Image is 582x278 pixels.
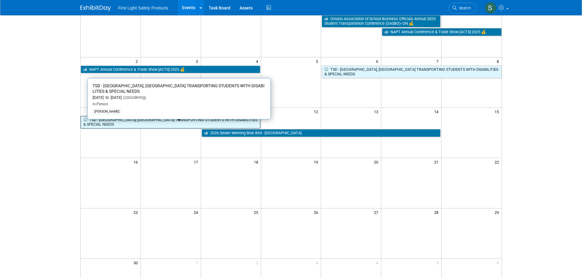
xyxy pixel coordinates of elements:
div: [PERSON_NAME] [93,109,121,114]
span: 14 [434,108,441,115]
span: 20 [373,158,381,166]
span: 3 [195,57,201,65]
span: 21 [434,158,441,166]
span: 5 [436,259,441,266]
a: TSD - [GEOGRAPHIC_DATA], [GEOGRAPHIC_DATA] TRANSPORTING STUDENTS WITH DISABILITIES & SPECIAL NEEDS [81,116,260,128]
a: Ontario Association of School Business Officials Annual 2025 Student Transportation Conference (O... [322,15,441,27]
span: 8 [496,57,502,65]
span: 24 [193,208,201,216]
span: 26 [313,208,321,216]
a: 2026 Dealer Meeting Blue Bird - [GEOGRAPHIC_DATA] [202,129,441,137]
span: 19 [313,158,321,166]
span: 16 [133,158,141,166]
a: NAPT Annual Conference & Trade Show [ACTS] 2025 💰 [81,66,260,74]
span: 4 [375,259,381,266]
span: 6 [496,259,502,266]
img: ExhibitDay [80,5,111,11]
span: 3 [315,259,321,266]
span: 27 [373,208,381,216]
span: 22 [494,158,502,166]
span: 28 [434,208,441,216]
span: TSD - [GEOGRAPHIC_DATA], [GEOGRAPHIC_DATA] TRANSPORTING STUDENTS WITH DISABILITIES & SPECIAL NEEDS [93,83,265,94]
span: 5 [315,57,321,65]
span: 6 [375,57,381,65]
span: 17 [193,158,201,166]
span: 18 [253,158,261,166]
span: 13 [373,108,381,115]
span: 2 [255,259,261,266]
span: 1 [195,259,201,266]
span: Search [457,6,471,10]
span: 23 [133,208,141,216]
span: 30 [133,259,141,266]
a: NAPT Annual Conference & Trade Show [ACTS] 2025 💰 [382,28,501,36]
span: 15 [494,108,502,115]
span: First Light Safety Products [118,5,168,10]
span: 7 [436,57,441,65]
span: In-Person [93,102,108,106]
span: 25 [253,208,261,216]
div: [DATE] to [DATE] [93,95,265,100]
span: 12 [313,108,321,115]
span: (Considering) [122,95,146,100]
a: TSD - [GEOGRAPHIC_DATA], [GEOGRAPHIC_DATA] TRANSPORTING STUDENTS WITH DISABILITIES & SPECIAL NEEDS [322,66,501,78]
span: 4 [255,57,261,65]
span: 2 [135,57,141,65]
img: Steph Willemsen [485,2,496,14]
span: 29 [494,208,502,216]
a: Search [448,3,477,13]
